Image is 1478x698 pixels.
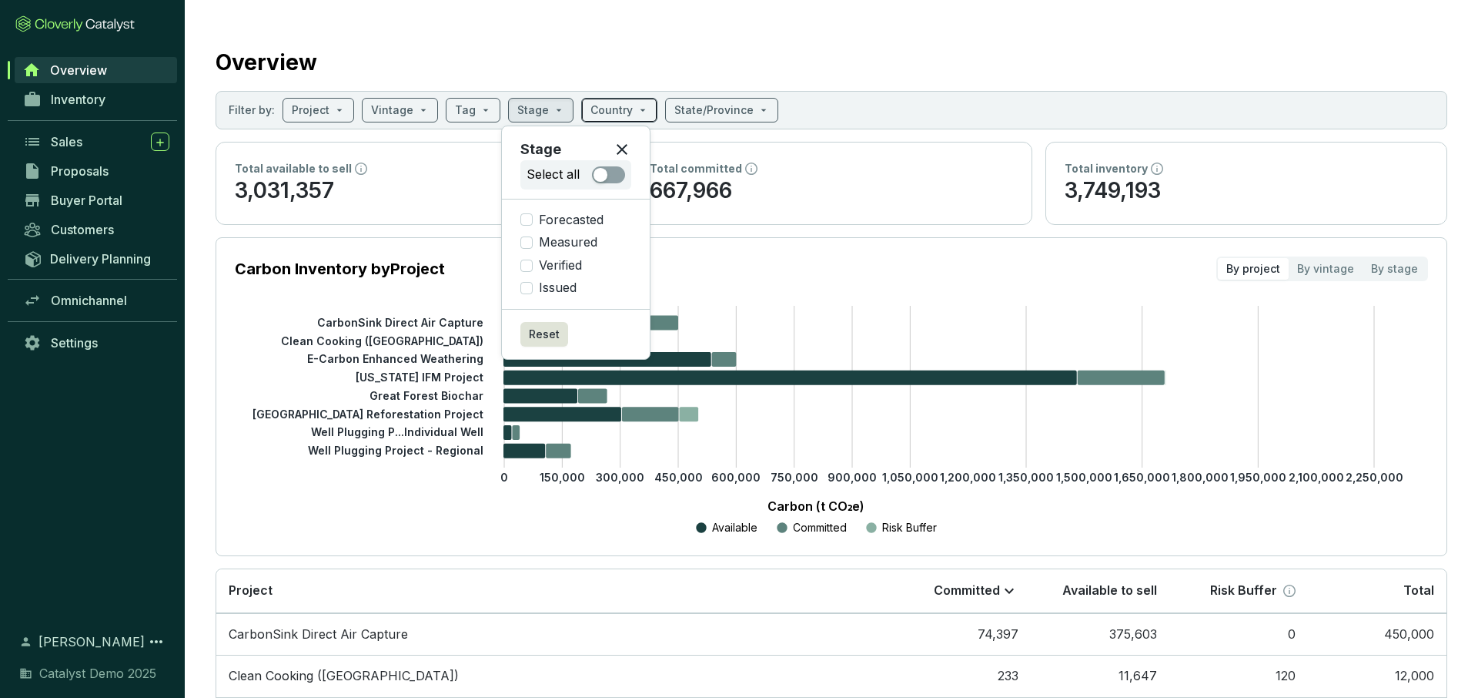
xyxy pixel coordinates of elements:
[1308,655,1446,697] td: 12,000
[1169,655,1308,697] td: 120
[15,129,177,155] a: Sales
[654,471,703,484] tspan: 450,000
[235,176,598,206] p: 3,031,357
[712,520,757,535] p: Available
[50,251,151,267] span: Delivery Planning
[39,664,156,683] span: Catalyst Demo 2025
[1289,471,1344,484] tspan: 2,100,000
[15,246,177,271] a: Delivery Planning
[882,471,938,484] tspan: 1,050,000
[650,176,1013,206] p: 667,966
[51,293,127,308] span: Omnichannel
[1031,569,1169,613] th: Available to sell
[51,92,105,107] span: Inventory
[1210,582,1277,599] p: Risk Buffer
[216,613,892,656] td: CarbonSink Direct Air Capture
[15,216,177,243] a: Customers
[15,287,177,314] a: Omnichannel
[216,655,892,697] td: Clean Cooking (Zambia)
[596,471,644,484] tspan: 300,000
[533,257,588,274] span: Verified
[650,161,742,176] p: Total committed
[1031,613,1169,656] td: 375,603
[235,161,352,176] p: Total available to sell
[1363,258,1426,280] div: By stage
[934,582,1000,599] p: Committed
[892,655,1031,697] td: 233
[527,166,580,183] p: Select all
[1172,471,1229,484] tspan: 1,800,000
[51,193,122,208] span: Buyer Portal
[533,212,610,229] span: Forecasted
[308,444,483,457] tspan: Well Plugging Project - Regional
[1065,161,1148,176] p: Total inventory
[15,330,177,356] a: Settings
[1289,258,1363,280] div: By vintage
[1031,655,1169,697] td: 11,647
[1056,471,1112,484] tspan: 1,500,000
[533,280,583,297] span: Issued
[1065,176,1428,206] p: 3,749,193
[892,613,1031,656] td: 74,397
[356,371,483,384] tspan: [US_STATE] IFM Project
[15,86,177,112] a: Inventory
[229,102,275,118] p: Filter by:
[998,471,1054,484] tspan: 1,350,000
[307,352,483,365] tspan: E-Carbon Enhanced Weathering
[15,158,177,184] a: Proposals
[793,520,847,535] p: Committed
[1308,569,1446,613] th: Total
[540,471,585,484] tspan: 150,000
[235,258,445,280] p: Carbon Inventory by Project
[317,316,483,329] tspan: CarbonSink Direct Air Capture
[51,335,98,351] span: Settings
[216,46,317,79] h2: Overview
[711,471,761,484] tspan: 600,000
[51,222,114,237] span: Customers
[520,139,561,160] p: Stage
[1169,613,1308,656] td: 0
[311,425,483,438] tspan: Well Plugging P...Individual Well
[369,389,483,402] tspan: Great Forest Biochar
[1216,257,1428,281] div: segmented control
[38,633,145,651] span: [PERSON_NAME]
[882,520,937,535] p: Risk Buffer
[216,569,892,613] th: Project
[258,497,1374,515] p: Carbon (t CO₂e)
[771,471,818,484] tspan: 750,000
[1230,471,1286,484] tspan: 1,950,000
[533,234,604,251] span: Measured
[1308,613,1446,656] td: 450,000
[50,62,107,78] span: Overview
[1218,258,1289,280] div: By project
[252,407,483,420] tspan: [GEOGRAPHIC_DATA] Reforestation Project
[1114,471,1170,484] tspan: 1,650,000
[281,334,483,347] tspan: Clean Cooking ([GEOGRAPHIC_DATA])
[940,471,996,484] tspan: 1,200,000
[51,134,82,149] span: Sales
[1346,471,1403,484] tspan: 2,250,000
[828,471,877,484] tspan: 900,000
[15,187,177,213] a: Buyer Portal
[15,57,177,83] a: Overview
[500,471,508,484] tspan: 0
[529,327,560,342] span: Reset
[520,322,568,347] button: Reset
[51,163,109,179] span: Proposals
